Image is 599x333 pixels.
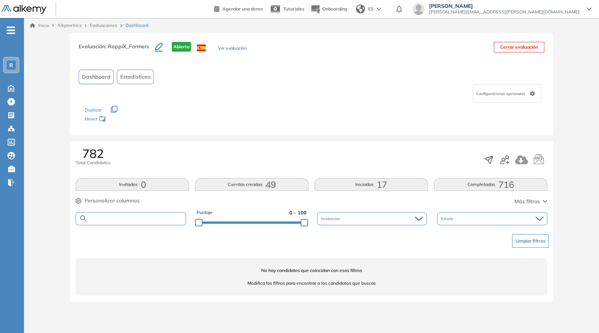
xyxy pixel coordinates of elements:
button: Cuentas creadas49 [195,178,308,191]
button: Completadas716 [434,178,547,191]
span: Onboarding [322,6,347,12]
a: Evaluaciones [90,22,117,28]
button: Más filtros [514,198,547,205]
span: Estado [441,216,455,222]
span: Agendar una demo [222,6,263,12]
span: Abierta [172,42,191,52]
span: : RappiX_Farmers [105,43,149,50]
button: Onboarding [310,1,347,17]
span: Configuraciones opcionales [476,91,527,97]
button: Dashboard [79,70,114,84]
img: arrow [377,7,381,10]
span: Alkymetrics [57,22,82,28]
span: Dashboard [82,73,110,81]
button: Invitados0 [76,178,189,191]
span: Más filtros [514,198,540,205]
img: ESP [197,45,206,51]
span: Duplicar [85,107,102,113]
div: Incidencias [317,212,427,225]
a: Agendar una demo [214,4,263,13]
span: [PERSON_NAME] [429,3,580,9]
span: R [9,62,13,68]
button: Limpiar filtros [512,234,549,248]
span: Puntaje [197,209,213,216]
h3: Evaluación [79,42,155,58]
span: [PERSON_NAME][EMAIL_ADDRESS][PERSON_NAME][DOMAIN_NAME] [429,9,580,15]
span: Estadísticas [120,73,150,81]
span: 782 [82,147,104,159]
img: SEARCH_ALT [79,214,88,223]
div: Estado [437,212,547,225]
span: Personalizar columnas [85,197,140,205]
img: world [356,4,365,13]
button: Estadísticas [117,70,154,84]
i: - [7,30,15,31]
a: Inicio [30,22,49,29]
span: Tutoriales [283,6,304,12]
div: Mover [85,113,159,126]
span: Dashboard [125,22,148,29]
span: Modifica los filtros para encontrar a los candidatos que buscas [76,280,547,287]
img: Logo [1,5,46,14]
span: ES [368,6,374,12]
span: Total Candidatos [76,159,110,166]
button: Iniciadas17 [314,178,428,191]
span: No hay candidatos que coincidan con esos filtros [76,267,547,274]
button: Cerrar evaluación [494,42,544,52]
span: Incidencias [321,216,341,222]
button: Ver evaluación [218,45,246,53]
div: Configuraciones opcionales [473,84,541,103]
button: Personalizar columnas [76,197,140,205]
span: 0 - 100 [289,209,307,216]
